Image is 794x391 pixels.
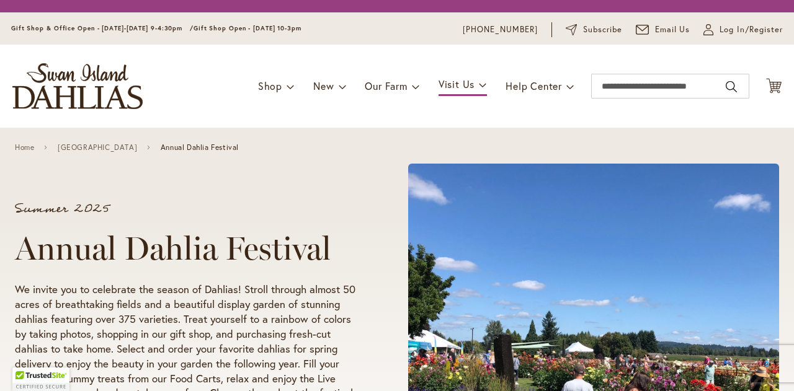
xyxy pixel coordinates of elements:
a: store logo [12,63,143,109]
span: Gift Shop & Office Open - [DATE]-[DATE] 9-4:30pm / [11,24,194,32]
span: Email Us [655,24,690,36]
span: Our Farm [365,79,407,92]
span: New [313,79,334,92]
span: Shop [258,79,282,92]
p: Summer 2025 [15,203,361,215]
span: Visit Us [439,77,475,90]
a: Subscribe [566,24,622,36]
span: Log In/Register [720,24,783,36]
span: Help Center [506,79,562,92]
h1: Annual Dahlia Festival [15,230,361,267]
span: Gift Shop Open - [DATE] 10-3pm [194,24,301,32]
a: [GEOGRAPHIC_DATA] [58,143,137,152]
a: Home [15,143,34,152]
span: Annual Dahlia Festival [161,143,239,152]
div: TrustedSite Certified [12,367,69,391]
a: [PHONE_NUMBER] [463,24,538,36]
span: Subscribe [583,24,622,36]
a: Log In/Register [703,24,783,36]
button: Search [726,77,737,97]
a: Email Us [636,24,690,36]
